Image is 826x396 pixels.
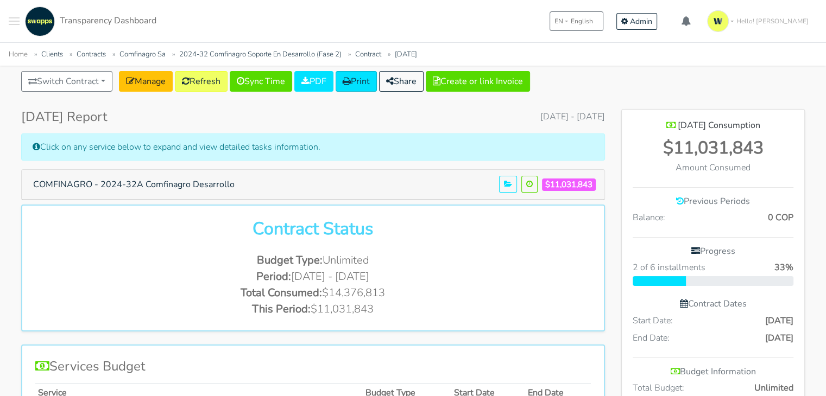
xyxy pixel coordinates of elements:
span: Admin [630,16,652,27]
h2: Contract Status [35,219,591,239]
a: Home [9,49,28,59]
button: Toggle navigation menu [9,7,20,36]
li: Unlimited [35,252,591,269]
a: Print [336,71,377,92]
span: Total Budget: [633,381,684,394]
span: Transparency Dashboard [60,15,156,27]
button: ENEnglish [550,11,603,31]
a: Sync Time [230,71,292,92]
a: 2024-32 Comfinagro Soporte En Desarrollo (Fase 2) [179,49,342,59]
a: Admin [616,13,657,30]
h6: Contract Dates [633,299,793,309]
a: Comfinagro Sa [119,49,166,59]
div: Click on any service below to expand and view detailed tasks information. [21,133,605,161]
div: $11,031,843 [633,135,793,161]
span: Balance: [633,211,665,224]
span: [DATE] [765,331,793,344]
span: Unlimited [754,381,793,394]
span: Start Date: [633,314,673,327]
button: Switch Contract [21,71,112,92]
li: $11,031,843 [35,301,591,317]
li: [DATE] - [DATE] [35,269,591,285]
a: Clients [41,49,63,59]
span: [DATE] - [DATE] [540,110,605,123]
span: 0 COP [768,211,793,224]
span: English [571,16,593,26]
a: Transparency Dashboard [22,7,156,36]
img: swapps-linkedin-v2.jpg [25,7,55,36]
span: [DATE] [765,314,793,327]
a: Hello! [PERSON_NAME] [703,6,817,36]
a: Contract [355,49,381,59]
div: Amount Consumed [633,161,793,174]
span: End Date: [633,331,670,344]
span: 33% [774,261,793,274]
a: PDF [294,71,333,92]
span: Period: [256,269,291,284]
span: Total Consumed: [241,285,322,300]
button: COMFINAGRO - 2024-32A Comfinagro Desarrollo [26,174,242,195]
h6: Previous Periods [633,196,793,207]
h6: Progress [633,246,793,257]
a: [DATE] [395,49,417,59]
a: Refresh [175,71,228,92]
h4: [DATE] Report [21,109,107,125]
h4: Services Budget [35,359,591,374]
h6: Budget Information [633,367,793,377]
button: Create or link Invoice [426,71,530,92]
span: $11,031,843 [542,178,596,191]
span: [DATE] Consumption [677,119,760,131]
span: This Period: [252,302,311,316]
span: Hello! [PERSON_NAME] [736,16,809,26]
img: isotipo-3-3e143c57.png [707,10,729,32]
button: Share [379,71,424,92]
li: $14,376,813 [35,285,591,301]
span: Budget Type: [257,253,323,267]
a: Manage [119,71,173,92]
span: 2 of 6 installments [633,261,705,274]
a: Contracts [77,49,106,59]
